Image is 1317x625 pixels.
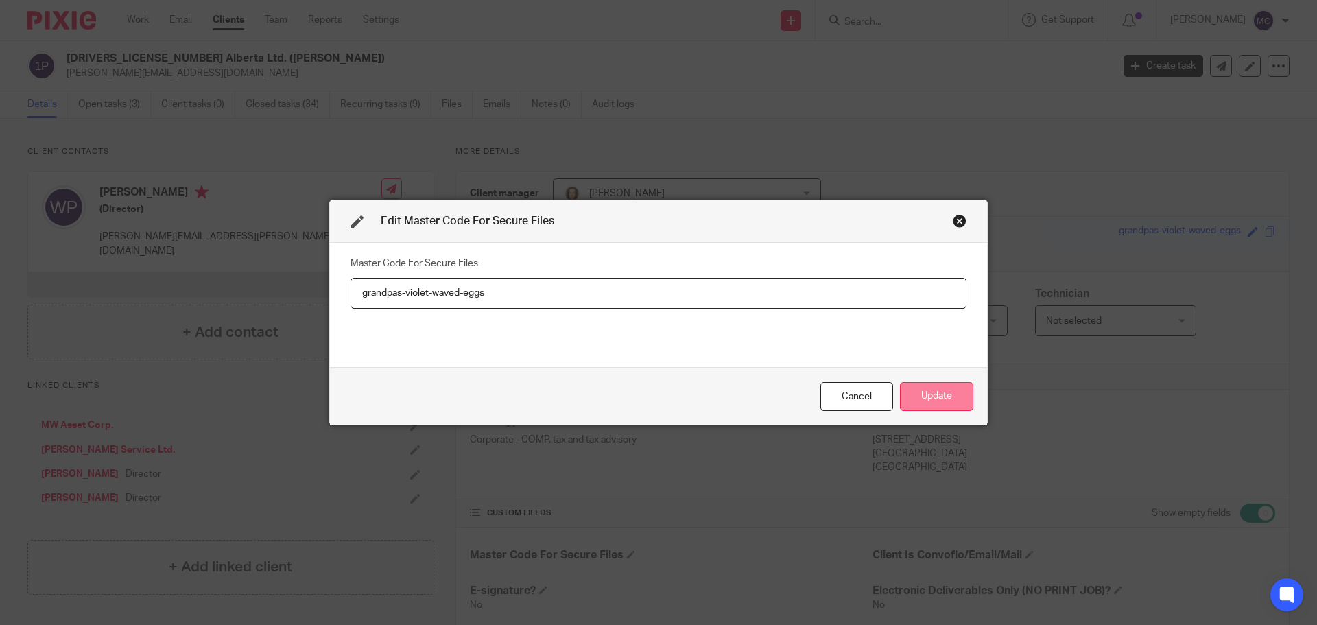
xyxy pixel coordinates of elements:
[953,214,966,228] div: Close this dialog window
[351,278,966,309] input: Master Code For Secure Files
[820,382,893,412] div: Close this dialog window
[351,257,478,270] label: Master Code For Secure Files
[381,215,554,226] span: Edit Master Code For Secure Files
[900,382,973,412] button: Update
